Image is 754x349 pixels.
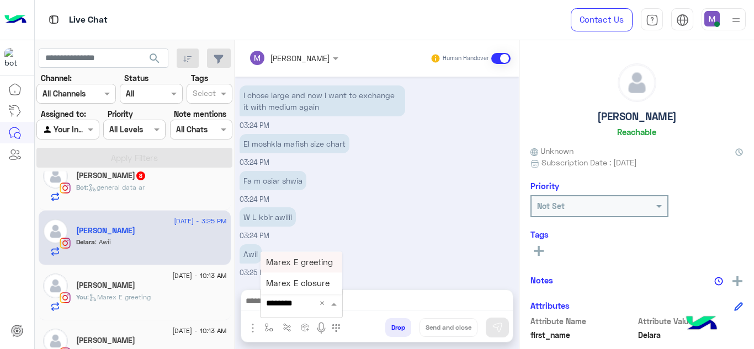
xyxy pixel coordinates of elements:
[76,238,95,246] span: Delara
[76,226,135,235] h5: Delara Abokhatwa
[571,8,633,31] a: Contact Us
[617,127,656,137] h6: Reachable
[4,48,24,68] img: 317874714732967
[618,64,656,101] img: defaultAdmin.png
[732,276,742,286] img: add
[240,232,269,240] span: 03:24 PM
[714,277,723,286] img: notes
[240,121,269,130] span: 03:24 PM
[420,318,477,337] button: Send and close
[76,281,135,290] h5: Jana Sharaf
[124,72,148,84] label: Status
[278,318,296,336] button: Trigger scenario
[43,164,68,189] img: defaultAdmin.png
[541,157,637,168] span: Subscription Date : [DATE]
[492,322,503,333] img: send message
[87,183,145,191] span: : general data ar
[60,182,71,194] img: Instagram
[240,134,349,153] p: 24/8/2025, 3:24 PM
[76,183,87,191] span: Bot
[641,8,663,31] a: tab
[69,13,108,28] p: Live Chat
[319,297,328,310] span: Clear All
[530,275,553,285] h6: Notes
[141,49,168,72] button: search
[36,148,232,168] button: Apply Filters
[136,171,145,180] span: 8
[729,13,743,27] img: profile
[191,72,208,84] label: Tags
[676,14,689,26] img: tab
[41,108,86,120] label: Assigned to:
[530,329,636,341] span: first_name
[240,244,262,264] p: 24/8/2025, 3:25 PM
[240,158,269,167] span: 03:24 PM
[4,8,26,31] img: Logo
[315,321,328,335] img: send voice note
[108,108,133,120] label: Priority
[646,14,659,26] img: tab
[60,292,71,303] img: Instagram
[47,13,61,26] img: tab
[60,238,71,249] img: Instagram
[638,315,744,327] span: Attribute Value
[266,257,333,267] span: Marex E greeting
[682,305,721,343] img: hulul-logo.png
[530,181,559,191] h6: Priority
[41,72,72,84] label: Channel:
[43,273,68,298] img: defaultAdmin.png
[240,207,296,227] p: 24/8/2025, 3:24 PM
[76,171,146,180] h5: Maha Muhamed
[76,336,135,345] h5: Hana Sameh
[530,145,574,157] span: Unknown
[43,219,68,244] img: defaultAdmin.png
[95,238,111,246] span: Awii
[283,323,291,332] img: Trigger scenario
[530,315,636,327] span: Attribute Name
[264,323,273,332] img: select flow
[260,318,278,336] button: select flow
[266,278,330,288] span: Marex E closure
[174,108,226,120] label: Note mentions
[240,269,269,277] span: 03:25 PM
[597,110,677,123] h5: [PERSON_NAME]
[148,52,161,65] span: search
[261,251,342,294] ng-dropdown-panel: Options list
[174,216,226,226] span: [DATE] - 3:25 PM
[530,300,570,310] h6: Attributes
[76,293,87,301] span: You
[240,195,269,203] span: 03:24 PM
[240,171,306,190] p: 24/8/2025, 3:24 PM
[301,323,310,332] img: create order
[332,324,341,332] img: make a call
[443,54,489,63] small: Human Handover
[172,271,226,281] span: [DATE] - 10:13 AM
[191,87,216,101] div: Select
[246,321,259,335] img: send attachment
[530,229,743,239] h6: Tags
[704,11,720,26] img: userImage
[385,318,411,337] button: Drop
[87,293,151,301] span: : Marex E greeting
[172,326,226,336] span: [DATE] - 10:13 AM
[638,329,744,341] span: Delara
[240,85,405,116] p: 24/8/2025, 3:24 PM
[296,318,315,336] button: create order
